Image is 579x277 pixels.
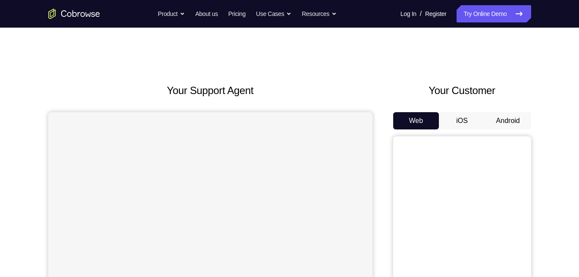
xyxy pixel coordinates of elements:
[485,112,531,129] button: Android
[158,5,185,22] button: Product
[439,112,485,129] button: iOS
[302,5,337,22] button: Resources
[401,5,416,22] a: Log In
[195,5,218,22] a: About us
[420,9,422,19] span: /
[48,83,372,98] h2: Your Support Agent
[48,9,100,19] a: Go to the home page
[425,5,446,22] a: Register
[228,5,245,22] a: Pricing
[393,83,531,98] h2: Your Customer
[457,5,531,22] a: Try Online Demo
[393,112,439,129] button: Web
[256,5,291,22] button: Use Cases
